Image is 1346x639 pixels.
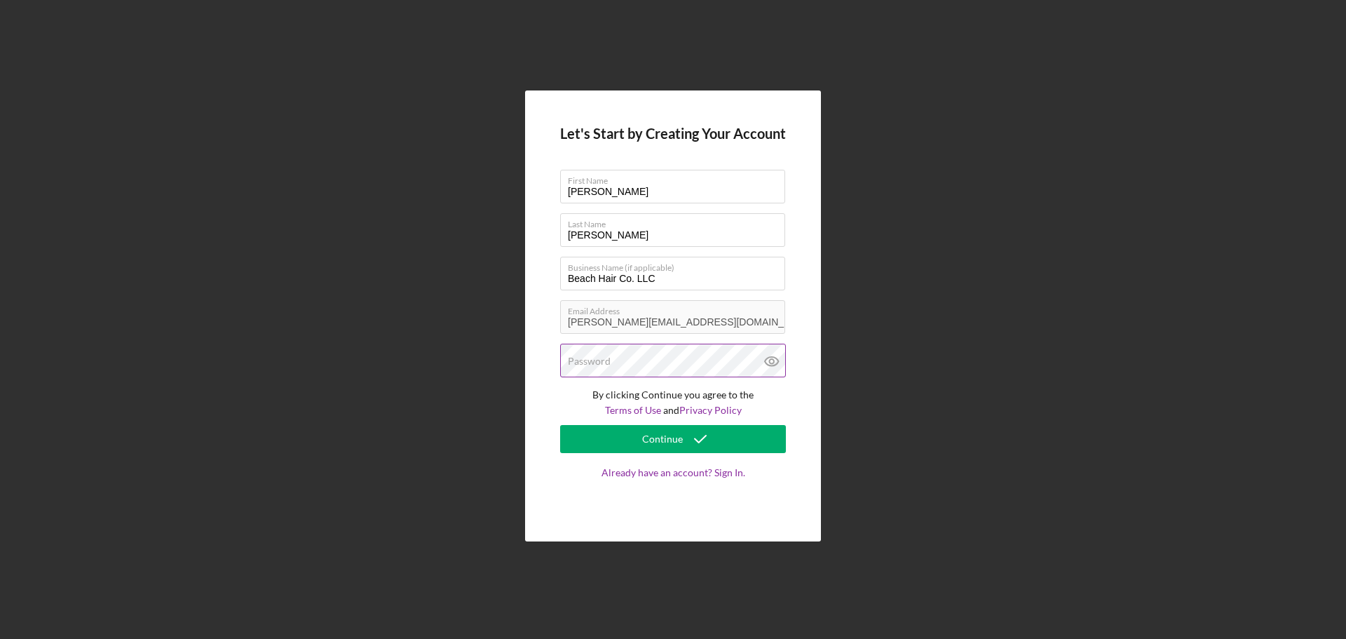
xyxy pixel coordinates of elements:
p: By clicking Continue you agree to the and [560,387,786,419]
label: Last Name [568,214,785,229]
div: Continue [642,425,683,453]
h4: Let's Start by Creating Your Account [560,126,786,142]
a: Privacy Policy [679,404,742,416]
button: Continue [560,425,786,453]
label: Business Name (if applicable) [568,257,785,273]
label: First Name [568,170,785,186]
label: Email Address [568,301,785,316]
a: Terms of Use [605,404,661,416]
label: Password [568,356,611,367]
a: Already have an account? Sign In. [560,467,786,506]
